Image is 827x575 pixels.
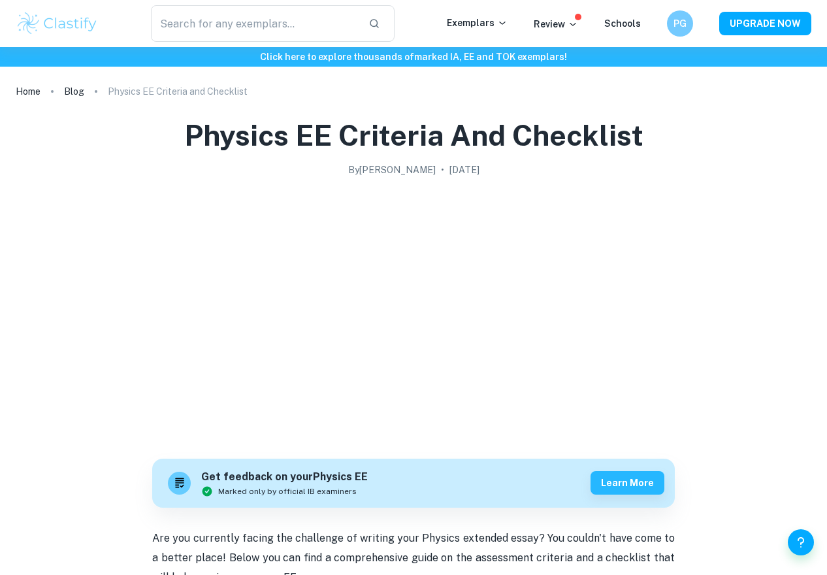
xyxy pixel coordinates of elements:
button: Help and Feedback [788,529,814,555]
span: Marked only by official IB examiners [218,485,357,497]
h1: Physics EE Criteria and Checklist [184,116,643,155]
h2: By [PERSON_NAME] [348,163,436,177]
a: Home [16,82,41,101]
button: PG [667,10,693,37]
button: Learn more [591,471,664,495]
h6: Get feedback on your Physics EE [201,469,368,485]
h6: Click here to explore thousands of marked IA, EE and TOK exemplars ! [3,50,824,64]
p: • [441,163,444,177]
input: Search for any exemplars... [151,5,358,42]
img: Clastify logo [16,10,99,37]
h6: PG [673,16,688,31]
p: Physics EE Criteria and Checklist [108,84,248,99]
h2: [DATE] [449,163,479,177]
img: Physics EE Criteria and Checklist cover image [152,182,675,444]
button: UPGRADE NOW [719,12,811,35]
p: Exemplars [447,16,508,30]
p: Review [534,17,578,31]
a: Get feedback on yourPhysics EEMarked only by official IB examinersLearn more [152,459,675,508]
a: Blog [64,82,84,101]
a: Schools [604,18,641,29]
